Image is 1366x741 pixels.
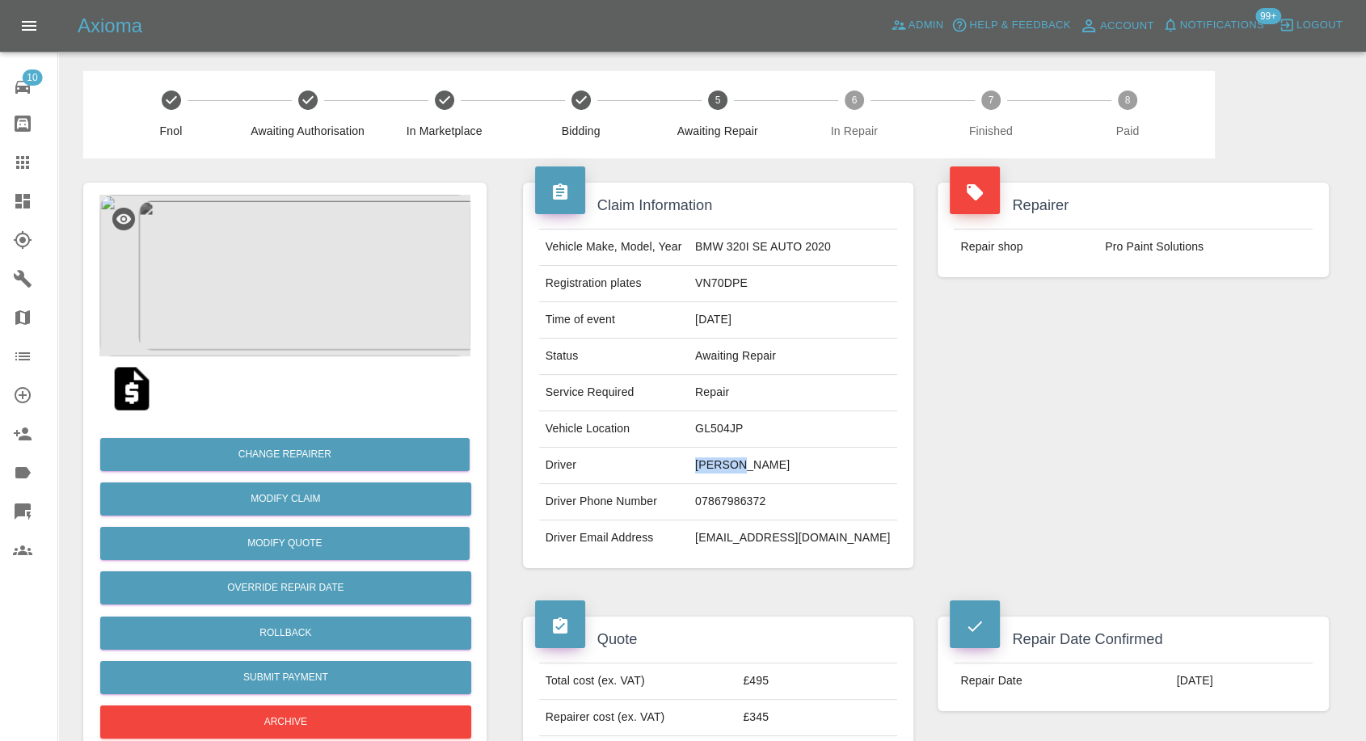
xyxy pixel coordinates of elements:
[535,195,902,217] h4: Claim Information
[10,6,48,45] button: Open drawer
[689,229,897,266] td: BMW 320I SE AUTO 2020
[1125,95,1131,106] text: 8
[539,411,689,448] td: Vehicle Location
[109,123,233,139] span: Fnol
[887,13,948,38] a: Admin
[539,448,689,484] td: Driver
[1275,13,1347,38] button: Logout
[539,700,737,736] td: Repairer cost (ex. VAT)
[950,629,1317,650] h4: Repair Date Confirmed
[909,16,944,35] span: Admin
[78,13,142,39] h5: Axioma
[954,663,1170,699] td: Repair Date
[689,448,897,484] td: [PERSON_NAME]
[100,571,471,604] button: Override Repair Date
[1100,17,1154,36] span: Account
[100,438,470,471] button: Change Repairer
[689,520,897,556] td: [EMAIL_ADDRESS][DOMAIN_NAME]
[1158,13,1268,38] button: Notifications
[689,266,897,302] td: VN70DPE
[689,411,897,448] td: GL504JP
[715,95,720,106] text: 5
[519,123,643,139] span: Bidding
[539,663,737,700] td: Total cost (ex. VAT)
[947,13,1074,38] button: Help & Feedback
[1255,8,1281,24] span: 99+
[1075,13,1158,39] a: Account
[106,363,158,415] img: qt_1Rw35zA4aDea5wMjvvsRLQnk
[656,123,779,139] span: Awaiting Repair
[988,95,993,106] text: 7
[929,123,1052,139] span: Finished
[736,663,897,700] td: £495
[792,123,916,139] span: In Repair
[539,375,689,411] td: Service Required
[1098,229,1313,265] td: Pro Paint Solutions
[246,123,369,139] span: Awaiting Authorisation
[100,482,471,516] a: Modify Claim
[689,375,897,411] td: Repair
[382,123,506,139] span: In Marketplace
[100,661,471,694] button: Submit Payment
[1065,123,1189,139] span: Paid
[539,266,689,302] td: Registration plates
[736,700,897,736] td: £345
[954,229,1098,265] td: Repair shop
[950,195,1317,217] h4: Repairer
[689,339,897,375] td: Awaiting Repair
[99,195,470,356] img: aa159994-56a1-4c4d-9dfe-bbcd9b8d5739
[100,617,471,650] button: Rollback
[539,520,689,556] td: Driver Email Address
[100,705,471,739] button: Archive
[689,302,897,339] td: [DATE]
[1180,16,1264,35] span: Notifications
[539,484,689,520] td: Driver Phone Number
[539,302,689,339] td: Time of event
[1296,16,1343,35] span: Logout
[539,339,689,375] td: Status
[22,69,42,86] span: 10
[100,527,470,560] button: Modify Quote
[535,629,902,650] h4: Quote
[1170,663,1313,699] td: [DATE]
[689,484,897,520] td: 07867986372
[969,16,1070,35] span: Help & Feedback
[539,229,689,266] td: Vehicle Make, Model, Year
[851,95,857,106] text: 6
